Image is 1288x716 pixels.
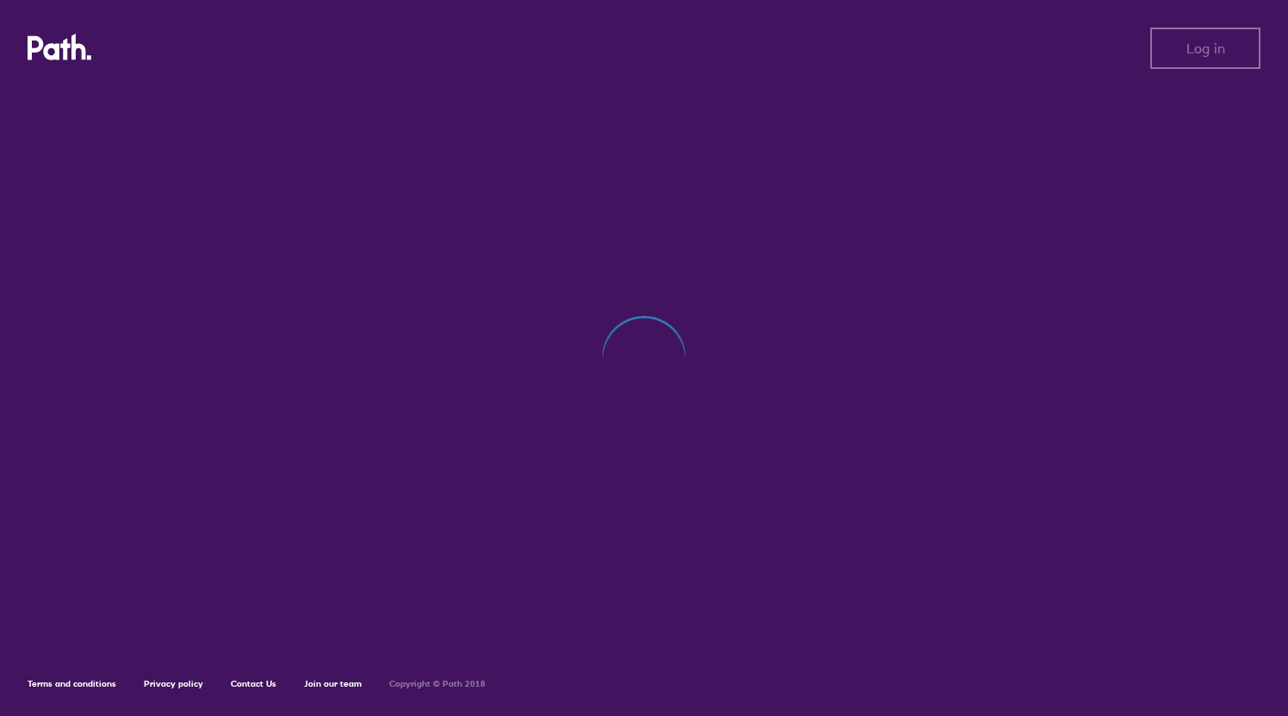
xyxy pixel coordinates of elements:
[304,678,362,689] a: Join our team
[28,678,116,689] a: Terms and conditions
[1150,28,1260,69] button: Log in
[231,678,276,689] a: Contact Us
[389,679,486,689] h6: Copyright © Path 2018
[144,678,203,689] a: Privacy policy
[1186,40,1225,56] span: Log in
